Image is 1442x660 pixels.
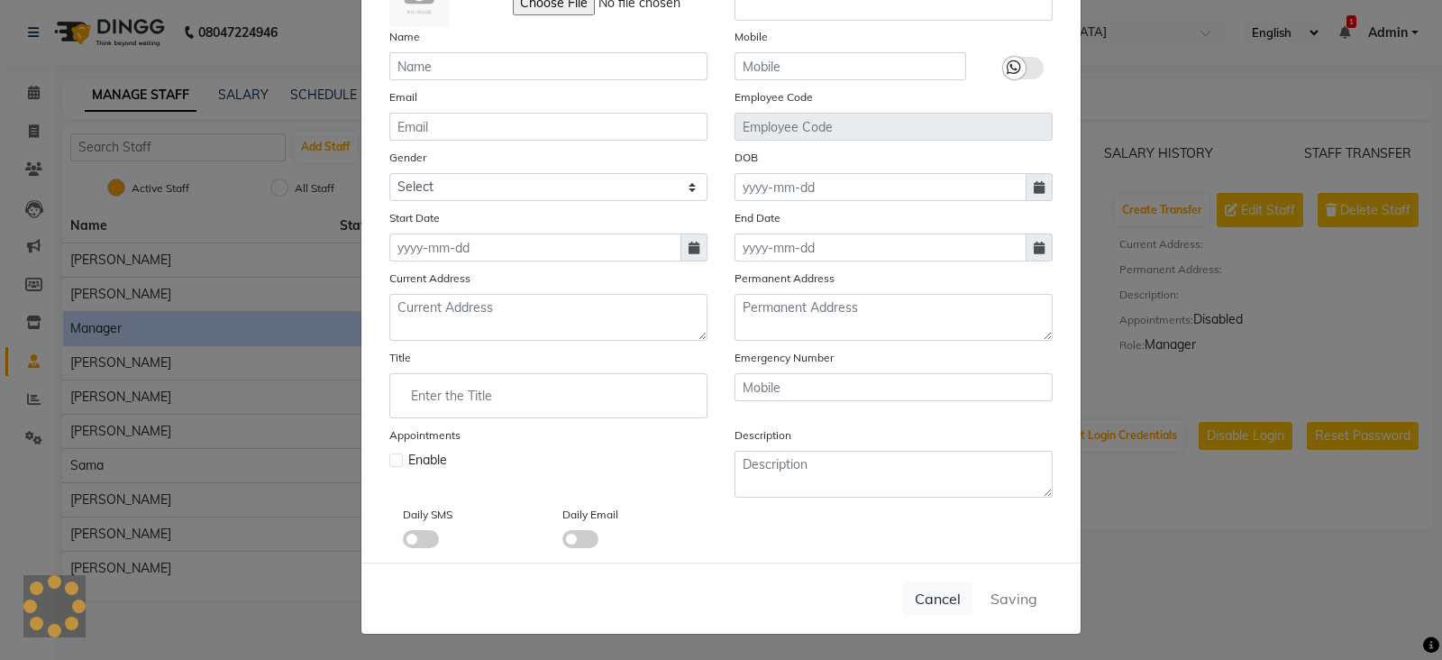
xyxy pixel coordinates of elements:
input: Employee Code [735,113,1053,141]
button: Cancel [903,582,972,616]
label: End Date [735,210,780,226]
label: Emergency Number [735,350,834,366]
input: Mobile [735,373,1053,401]
label: DOB [735,150,758,166]
label: Mobile [735,29,768,45]
input: Email [389,113,707,141]
label: Start Date [389,210,440,226]
label: Employee Code [735,89,813,105]
label: Daily Email [562,507,618,523]
input: Enter the Title [397,378,699,414]
label: Email [389,89,417,105]
label: Current Address [389,270,470,287]
label: Daily SMS [403,507,452,523]
label: Title [389,350,411,366]
input: yyyy-mm-dd [735,234,1027,261]
label: Gender [389,150,426,166]
label: Appointments [389,427,461,444]
input: yyyy-mm-dd [735,173,1027,201]
input: Name [389,52,707,80]
input: Mobile [735,52,966,80]
label: Permanent Address [735,270,835,287]
span: Enable [408,451,447,470]
label: Description [735,427,791,444]
input: yyyy-mm-dd [389,234,681,261]
label: Name [389,29,420,45]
